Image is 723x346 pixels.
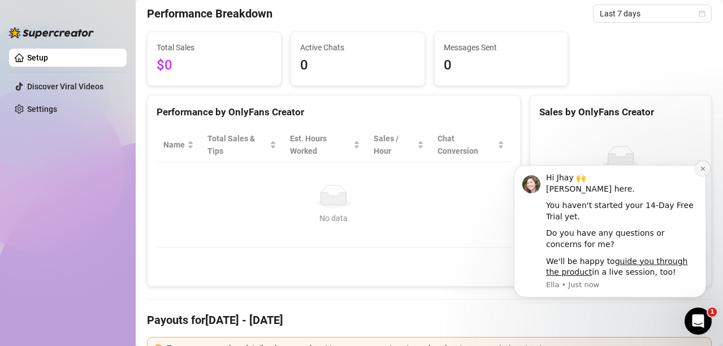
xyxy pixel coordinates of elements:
img: logo-BBDzfeDw.svg [9,27,94,38]
div: Performance by OnlyFans Creator [157,105,511,120]
span: 1 [708,308,717,317]
div: No data [168,212,500,224]
th: Total Sales & Tips [201,128,283,162]
span: Total Sales [157,41,272,54]
span: Name [163,139,185,151]
iframe: Intercom notifications message [497,155,723,304]
h4: Payouts for [DATE] - [DATE] [147,312,712,328]
th: Name [157,128,201,162]
th: Chat Conversion [431,128,510,162]
span: calendar [699,10,705,17]
span: Last 7 days [600,5,705,22]
div: Est. Hours Worked [290,132,351,157]
h4: Performance Breakdown [147,6,272,21]
th: Sales / Hour [367,128,431,162]
a: Setup [27,53,48,62]
span: 0 [300,55,415,76]
span: Chat Conversion [438,132,495,157]
iframe: Intercom live chat [685,308,712,335]
span: Active Chats [300,41,415,54]
span: Sales / Hour [374,132,415,157]
a: Discover Viral Videos [27,82,103,91]
span: $0 [157,55,272,76]
span: 0 [444,55,559,76]
span: Total Sales & Tips [207,132,267,157]
div: Sales by OnlyFans Creator [539,105,702,120]
a: Settings [27,105,57,114]
span: Messages Sent [444,41,559,54]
